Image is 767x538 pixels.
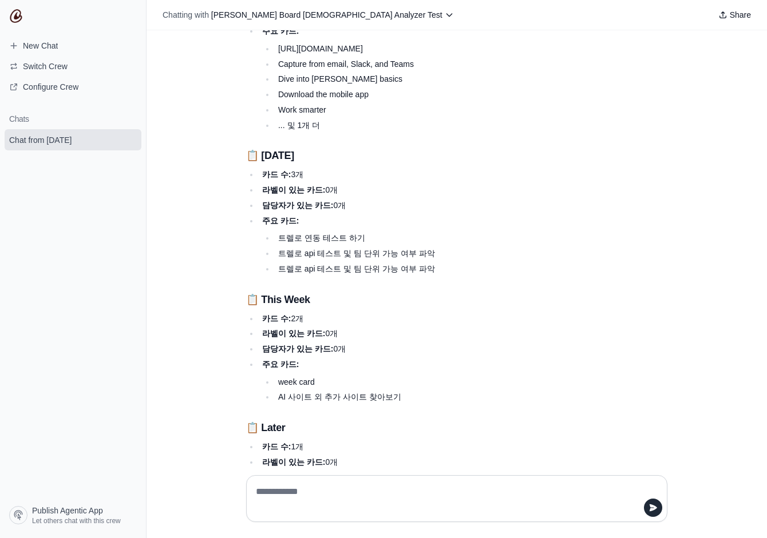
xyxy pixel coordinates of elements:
li: 2개 [259,312,612,325]
strong: 주요 카드: [262,26,299,35]
a: New Chat [5,37,141,55]
button: Switch Crew [5,57,141,75]
span: [PERSON_NAME] Board [DEMOGRAPHIC_DATA] Analyzer Test [211,10,442,19]
li: AI 사이트 외 추가 사이트 찾아보기 [275,390,612,404]
li: [URL][DOMAIN_NAME] [275,42,612,55]
img: CrewAI Logo [9,9,23,23]
li: Work smarter [275,103,612,117]
li: 1개 [259,440,612,453]
strong: 주요 카드: [262,216,299,225]
li: 0개 [259,199,612,212]
span: Share [730,9,751,21]
li: Dive into [PERSON_NAME] basics [275,73,612,86]
strong: 주요 카드: [262,360,299,369]
strong: 라벨이 있는 카드: [262,329,325,338]
li: 트렐로 연동 테스트 하기 [275,232,612,245]
span: Publish Agentic App [32,505,103,516]
button: Chatting with [PERSON_NAME] Board [DEMOGRAPHIC_DATA] Analyzer Test [158,7,458,23]
li: ... 및 1개 더 [275,119,612,132]
li: 0개 [259,456,612,469]
strong: 카드 수: [262,170,291,179]
li: 0개 [259,327,612,340]
span: Switch Crew [23,61,68,72]
span: Chatting with [163,9,209,21]
a: Publish Agentic App Let others chat with this crew [5,501,141,529]
li: 트렐로 api 테스트 및 팀 단위 가능 여부 파악 [275,262,612,276]
span: Chat from [DATE] [9,134,72,146]
a: Chat from [DATE] [5,129,141,150]
li: Capture from email, Slack, and Teams [275,58,612,71]
span: Let others chat with this crew [32,516,121,525]
strong: 담당자가 있는 카드: [262,201,333,210]
li: week card [275,376,612,389]
button: Share [714,7,756,23]
li: 0개 [259,184,612,197]
strong: 라벨이 있는 카드: [262,185,325,194]
h3: 📋 [DATE] [246,148,612,164]
strong: 카드 수: [262,442,291,451]
span: New Chat [23,40,58,51]
strong: 카드 수: [262,314,291,323]
strong: 라벨이 있는 카드: [262,457,325,467]
li: 3개 [259,168,612,181]
li: 0개 [259,342,612,356]
a: Configure Crew [5,78,141,96]
strong: 담당자가 있는 카드: [262,344,333,353]
h3: 📋 This Week [246,292,612,308]
li: 트렐로 api 테스트 및 팀 단위 가능 여부 파악 [275,247,612,260]
li: Download the mobile app [275,88,612,101]
h3: 📋 Later [246,420,612,436]
span: Configure Crew [23,81,78,93]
